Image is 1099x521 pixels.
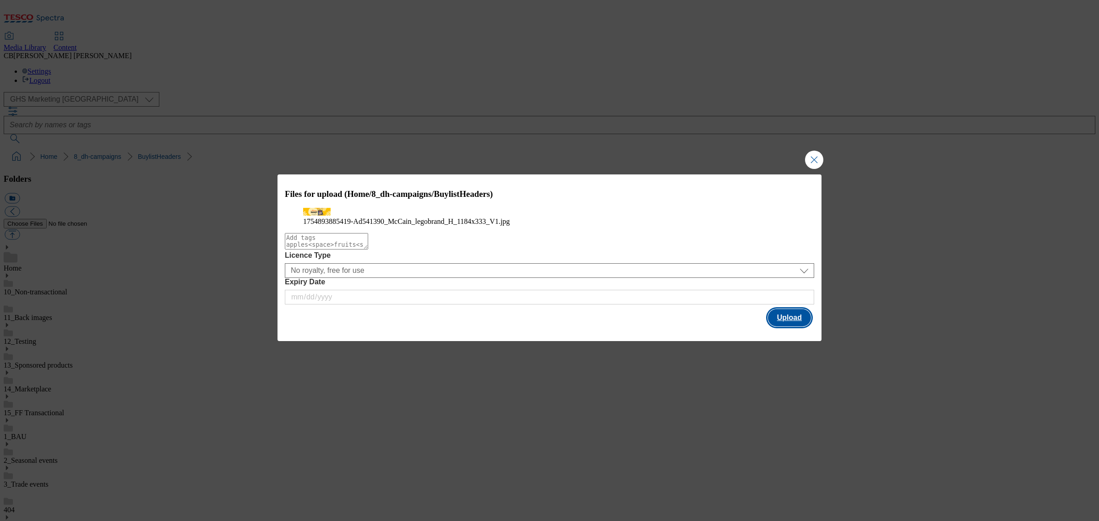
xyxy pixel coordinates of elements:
button: Close Modal [805,151,823,169]
h3: Files for upload (Home/8_dh-campaigns/BuylistHeaders) [285,189,814,199]
div: Modal [277,174,822,341]
label: Expiry Date [285,278,814,286]
label: Licence Type [285,251,814,260]
img: preview [303,208,331,216]
button: Upload [768,309,811,326]
figcaption: 1754893885419-Ad541390_McCain_legobrand_H_1184x333_V1.jpg [303,217,796,226]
